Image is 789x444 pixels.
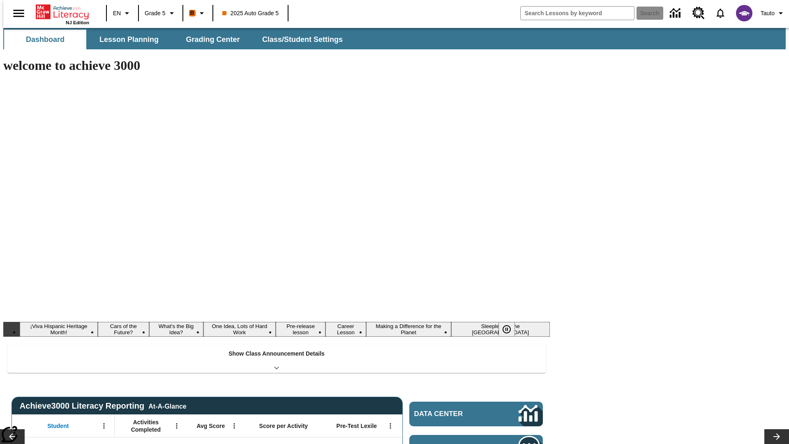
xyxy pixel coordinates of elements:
span: Pre-Test Lexile [337,422,377,430]
span: Tauto [761,9,775,18]
span: Data Center [414,410,491,418]
div: Pause [498,322,523,337]
button: Lesson Planning [88,30,170,49]
img: avatar image [736,5,752,21]
button: Select a new avatar [731,2,757,24]
a: Resource Center, Will open in new tab [687,2,710,24]
input: search field [521,7,634,20]
button: Slide 8 Sleepless in the Animal Kingdom [451,322,550,337]
div: SubNavbar [3,28,786,49]
span: Score per Activity [259,422,308,430]
button: Lesson carousel, Next [764,429,789,444]
button: Slide 4 One Idea, Lots of Hard Work [203,322,276,337]
button: Open Menu [98,420,110,432]
p: Show Class Announcement Details [228,349,325,358]
span: Avg Score [196,422,225,430]
span: Class/Student Settings [262,35,343,44]
span: Activities Completed [119,419,173,433]
div: SubNavbar [3,30,350,49]
span: Student [47,422,69,430]
button: Slide 6 Career Lesson [325,322,366,337]
button: Dashboard [4,30,86,49]
span: Achieve3000 Literacy Reporting [20,401,187,411]
button: Slide 3 What's the Big Idea? [149,322,203,337]
button: Pause [498,322,515,337]
button: Class/Student Settings [256,30,349,49]
h1: welcome to achieve 3000 [3,58,550,73]
button: Profile/Settings [757,6,789,21]
button: Slide 7 Making a Difference for the Planet [366,322,451,337]
span: Grading Center [186,35,240,44]
div: Show Class Announcement Details [7,345,546,373]
span: NJ Edition [66,20,89,25]
button: Open Menu [171,420,183,432]
button: Slide 2 Cars of the Future? [98,322,149,337]
button: Slide 5 Pre-release lesson [276,322,325,337]
button: Slide 1 ¡Viva Hispanic Heritage Month! [20,322,98,337]
span: EN [113,9,121,18]
span: 2025 Auto Grade 5 [222,9,279,18]
button: Open side menu [7,1,31,25]
div: At-A-Glance [148,401,186,410]
button: Open Menu [228,420,240,432]
span: Lesson Planning [99,35,159,44]
button: Boost Class color is orange. Change class color [186,6,210,21]
a: Data Center [665,2,687,25]
button: Grading Center [172,30,254,49]
a: Home [36,4,89,20]
div: Home [36,3,89,25]
button: Grade: Grade 5, Select a grade [141,6,180,21]
span: Grade 5 [145,9,166,18]
a: Data Center [409,402,543,426]
button: Open Menu [384,420,397,432]
a: Notifications [710,2,731,24]
span: B [190,8,194,18]
button: Language: EN, Select a language [109,6,136,21]
span: Dashboard [26,35,65,44]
